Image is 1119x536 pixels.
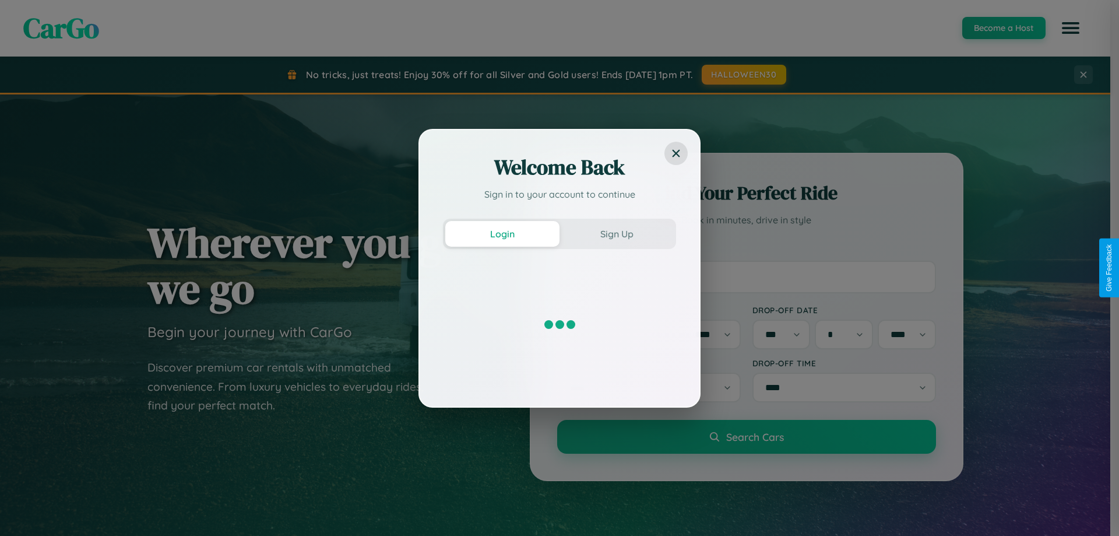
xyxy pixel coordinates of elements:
h2: Welcome Back [443,153,676,181]
button: Login [445,221,559,247]
div: Give Feedback [1105,244,1113,292]
button: Sign Up [559,221,674,247]
p: Sign in to your account to continue [443,187,676,201]
iframe: Intercom live chat [12,496,40,524]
